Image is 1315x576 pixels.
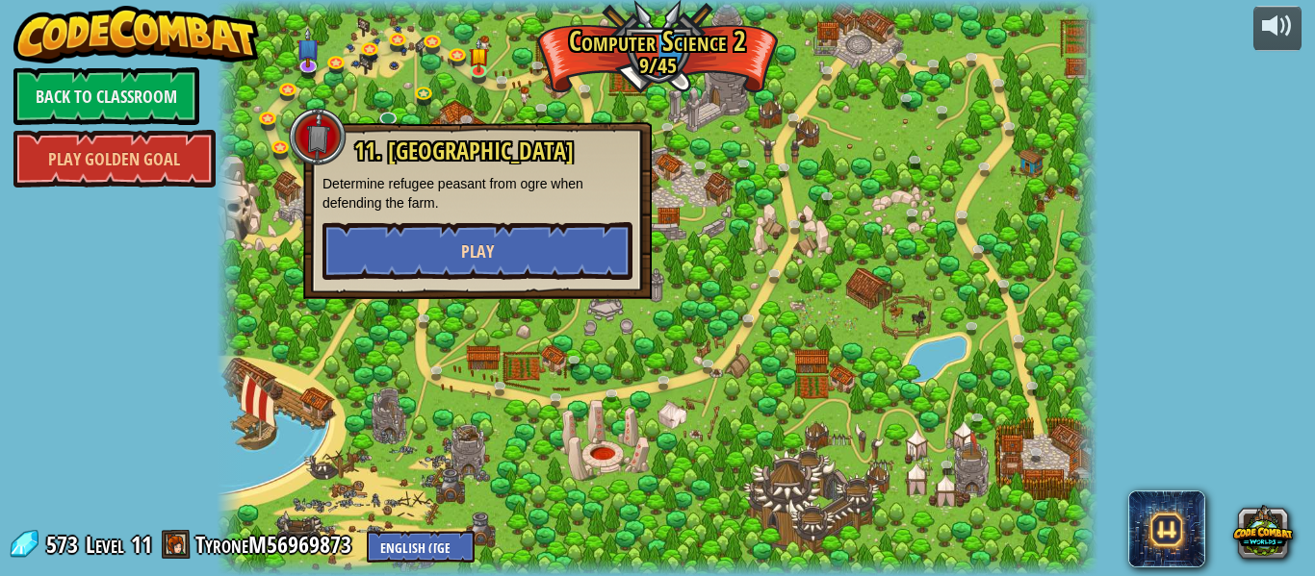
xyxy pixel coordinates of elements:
[354,135,574,167] span: 11. [GEOGRAPHIC_DATA]
[322,222,632,280] button: Play
[1253,6,1302,51] button: Adjust volume
[322,174,632,213] p: Determine refugee peasant from ogre when defending the farm.
[13,67,199,125] a: Back to Classroom
[461,239,494,263] span: Play
[13,6,260,63] img: CodeCombat - Learn how to code by playing a game
[131,529,152,560] span: 11
[46,529,84,560] span: 573
[195,529,357,560] a: TyroneM56969873
[469,38,489,73] img: level-banner-started.png
[13,130,216,188] a: Play Golden Goal
[86,529,124,561] span: Level
[297,27,320,67] img: level-banner-unstarted-subscriber.png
